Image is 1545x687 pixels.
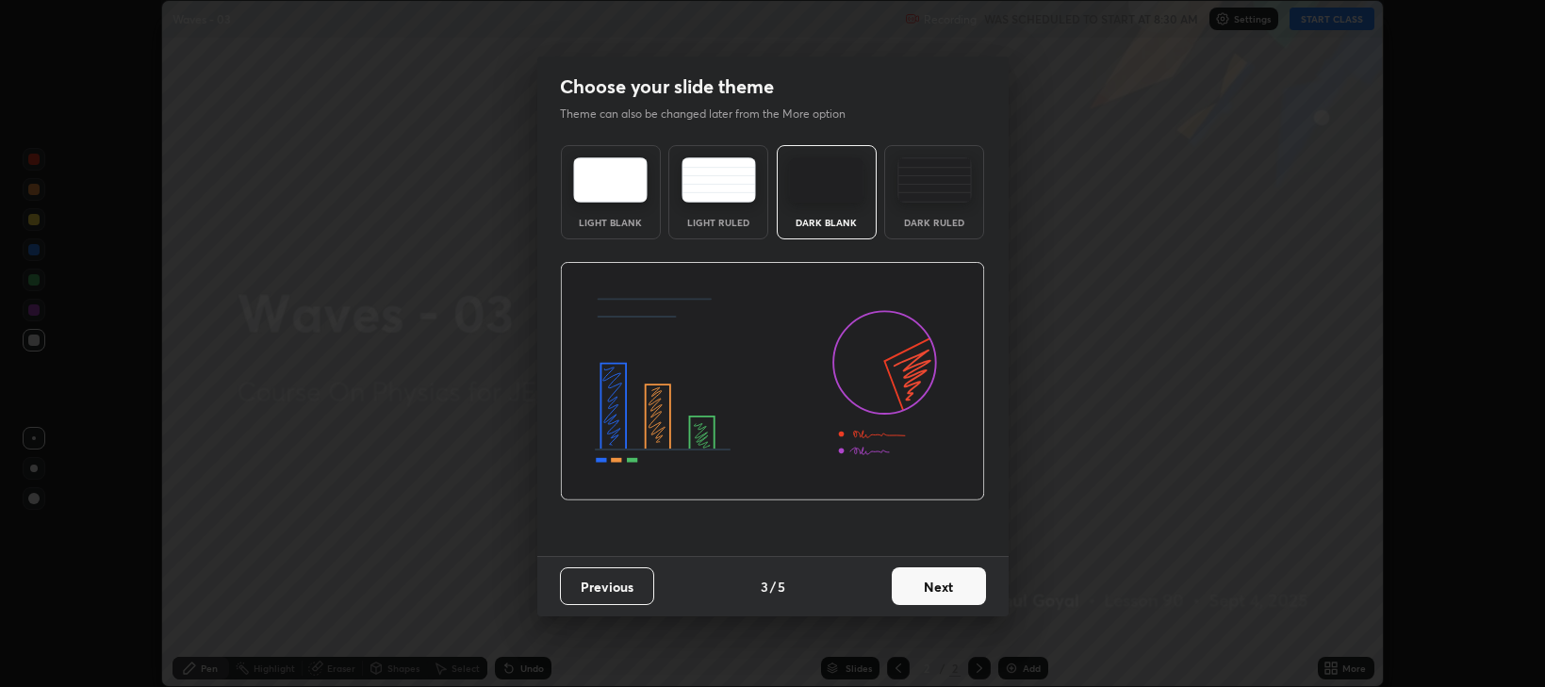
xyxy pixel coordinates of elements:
[789,218,864,227] div: Dark Blank
[892,567,986,605] button: Next
[573,157,648,203] img: lightTheme.e5ed3b09.svg
[560,262,985,501] img: darkThemeBanner.d06ce4a2.svg
[770,577,776,597] h4: /
[896,218,972,227] div: Dark Ruled
[761,577,768,597] h4: 3
[778,577,785,597] h4: 5
[682,157,756,203] img: lightRuledTheme.5fabf969.svg
[789,157,863,203] img: darkTheme.f0cc69e5.svg
[681,218,756,227] div: Light Ruled
[560,567,654,605] button: Previous
[573,218,649,227] div: Light Blank
[897,157,972,203] img: darkRuledTheme.de295e13.svg
[560,106,865,123] p: Theme can also be changed later from the More option
[560,74,774,99] h2: Choose your slide theme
